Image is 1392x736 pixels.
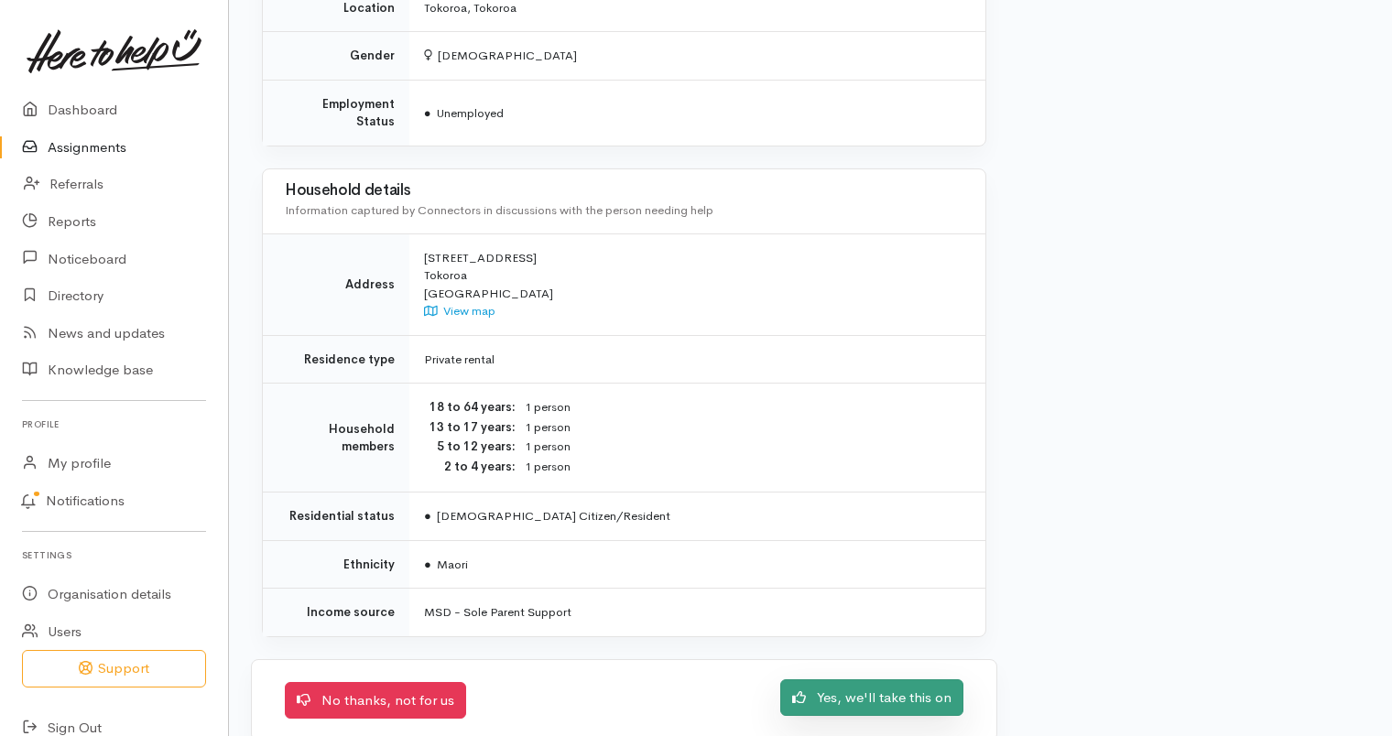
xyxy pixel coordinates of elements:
[424,249,963,320] div: [STREET_ADDRESS] Tokoroa [GEOGRAPHIC_DATA]
[424,48,578,63] span: [DEMOGRAPHIC_DATA]
[263,589,409,636] td: Income source
[263,32,409,81] td: Gender
[263,335,409,384] td: Residence type
[409,589,985,636] td: MSD - Sole Parent Support
[22,412,206,437] h6: Profile
[424,105,504,121] span: Unemployed
[424,105,431,121] span: ●
[263,80,409,146] td: Employment Status
[285,182,963,200] h3: Household details
[285,682,466,720] a: No thanks, not for us
[424,418,516,437] dt: 13 to 17 years
[263,540,409,589] td: Ethnicity
[424,557,468,572] span: Maori
[424,398,516,417] dt: 18 to 64 years
[525,398,963,417] dd: 1 person
[525,418,963,438] dd: 1 person
[525,438,963,457] dd: 1 person
[424,508,431,524] span: ●
[263,492,409,541] td: Residential status
[285,202,713,218] span: Information captured by Connectors in discussions with the person needing help
[525,458,963,477] dd: 1 person
[424,508,670,524] span: [DEMOGRAPHIC_DATA] Citizen/Resident
[409,335,985,384] td: Private rental
[780,679,963,717] a: Yes, we'll take this on
[263,233,409,335] td: Address
[424,438,516,456] dt: 5 to 12 years
[424,557,431,572] span: ●
[22,650,206,687] button: Support
[22,543,206,568] h6: Settings
[424,303,495,319] a: View map
[263,384,409,492] td: Household members
[424,458,516,476] dt: 2 to 4 years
